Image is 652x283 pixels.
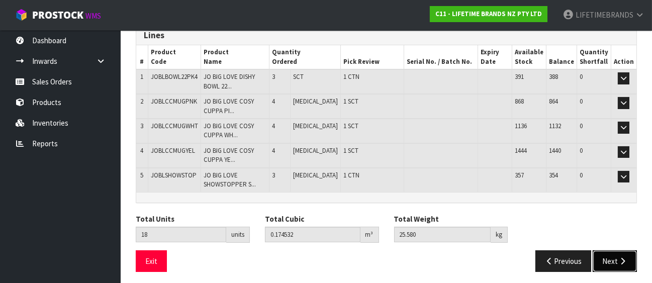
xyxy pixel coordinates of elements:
small: WMS [85,11,101,21]
span: 391 [515,72,524,81]
th: Product Code [148,45,201,69]
span: 4 [272,146,275,155]
span: [MEDICAL_DATA] [293,122,338,130]
span: Sales Order Lines [136,18,637,279]
span: JOBLCCMUGPNK [151,97,197,106]
img: cube-alt.png [15,9,28,21]
span: 4 [272,122,275,130]
span: JOBLCCMUGYEL [151,146,195,155]
span: 868 [515,97,524,106]
span: 1444 [515,146,527,155]
span: JOBLCCMUGWHT [151,122,198,130]
th: Expiry Date [478,45,512,69]
th: Quantity Ordered [269,45,341,69]
span: 1 SCT [343,146,358,155]
span: 388 [549,72,558,81]
th: # [136,45,148,69]
span: 357 [515,171,524,179]
span: 0 [580,146,583,155]
div: kg [491,227,508,243]
span: 0 [580,171,583,179]
span: JOBLSHOWSTOP [151,171,197,179]
span: 0 [580,72,583,81]
span: 4 [272,97,275,106]
span: 0 [580,122,583,130]
button: Exit [136,250,167,272]
span: JOBLBOWL22PK4 [151,72,198,81]
div: units [226,227,250,243]
h3: Lines [144,31,629,40]
span: [MEDICAL_DATA] [293,171,338,179]
span: JO BIG LOVE DISHY BOWL 22... [204,72,255,90]
span: JO BIG LOVE COSY CUPPA PI... [204,97,254,115]
button: Next [593,250,637,272]
label: Total Weight [394,214,439,224]
th: Product Name [201,45,269,69]
span: 2 [140,97,143,106]
button: Previous [535,250,592,272]
th: Quantity Shortfall [577,45,611,69]
div: m³ [360,227,379,243]
span: 0 [580,97,583,106]
span: 1 CTN [343,72,359,81]
input: Total Weight [394,227,491,242]
span: JO BIG LOVE COSY CUPPA WH... [204,122,254,139]
th: Action [611,45,636,69]
th: Available Stock [512,45,546,69]
span: 3 [140,122,143,130]
span: 1 CTN [343,171,359,179]
span: 354 [549,171,558,179]
span: 1 SCT [343,97,358,106]
input: Total Cubic [265,227,360,242]
span: 5 [140,171,143,179]
span: 4 [140,146,143,155]
th: Pick Review [340,45,404,69]
span: 1 SCT [343,122,358,130]
th: Balance [546,45,577,69]
span: 864 [549,97,558,106]
span: 3 [272,72,275,81]
span: ProStock [32,9,83,22]
span: 1 [140,72,143,81]
strong: C11 - LIFETIME BRANDS NZ PTY LTD [435,10,542,18]
th: Serial No. / Batch No. [404,45,478,69]
span: JO BIG LOVE SHOWSTOPPER S... [204,171,256,188]
span: 1136 [515,122,527,130]
span: JO BIG LOVE COSY CUPPA YE... [204,146,254,164]
input: Total Units [136,227,226,242]
span: 1440 [549,146,561,155]
label: Total Cubic [265,214,304,224]
span: LIFETIMEBRANDS [576,10,633,20]
label: Total Units [136,214,174,224]
span: 1132 [549,122,561,130]
span: SCT [293,72,304,81]
span: [MEDICAL_DATA] [293,97,338,106]
span: 3 [272,171,275,179]
span: [MEDICAL_DATA] [293,146,338,155]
